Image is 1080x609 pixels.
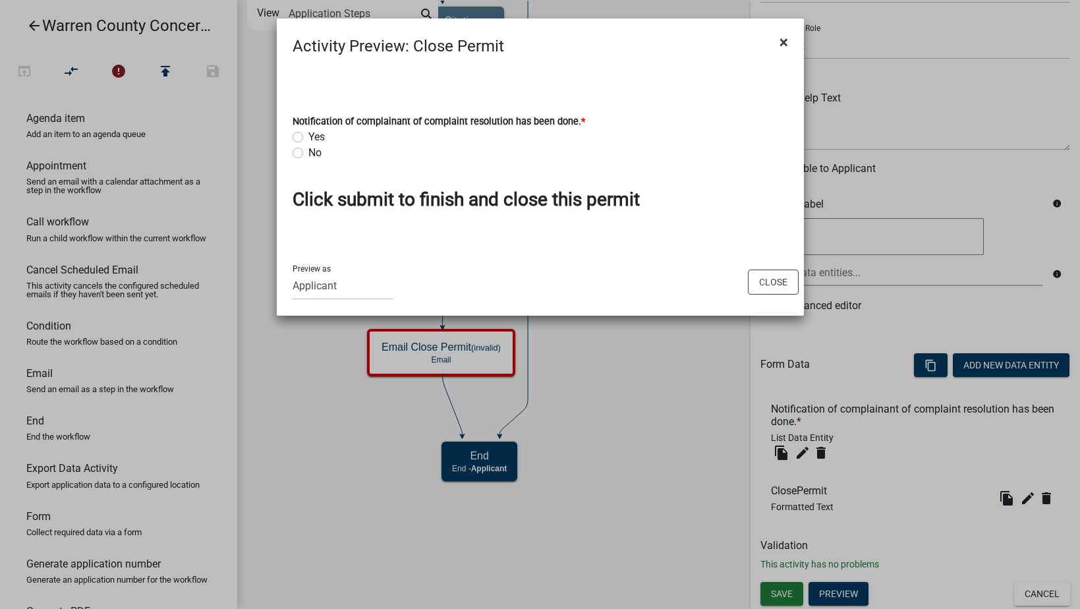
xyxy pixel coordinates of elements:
[748,270,799,295] button: Close
[780,33,788,51] span: ×
[293,34,504,58] h4: Activity Preview
[405,37,504,55] span: : Close Permit
[769,24,799,61] button: Close
[293,117,585,127] label: Notification of complainant of complaint resolution has been done.
[308,129,325,145] label: Yes
[293,188,640,210] b: Click submit to finish and close this permit
[308,145,322,161] label: No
